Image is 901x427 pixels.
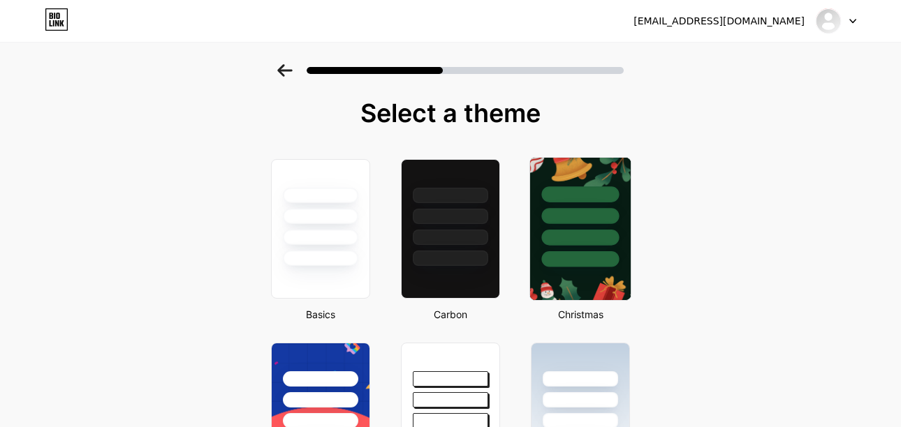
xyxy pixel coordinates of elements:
[267,307,374,322] div: Basics
[633,14,805,29] div: [EMAIL_ADDRESS][DOMAIN_NAME]
[527,307,634,322] div: Christmas
[265,99,636,127] div: Select a theme
[397,307,504,322] div: Carbon
[530,158,631,300] img: xmas-22.jpg
[815,8,842,34] img: Vivi Oktaviani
